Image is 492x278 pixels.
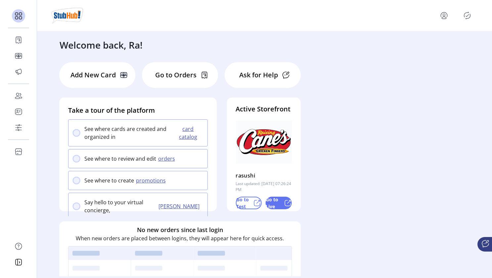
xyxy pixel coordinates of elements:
p: Last updated: [DATE] 07:26:24 PM [236,181,291,193]
button: card catalog [175,125,204,141]
p: Go to Live [266,196,281,210]
h4: Take a tour of the platform [68,105,208,115]
p: rasushi [236,170,255,181]
p: When new orders are placed between logins, they will appear here for quick access. [76,234,284,242]
img: logo [50,6,84,25]
button: menu [439,10,449,21]
h4: Active Storefront [236,104,291,114]
button: Publisher Panel [462,10,472,21]
p: Go to Test [236,196,250,210]
p: See where to create [84,177,134,184]
button: [PERSON_NAME] [157,202,203,210]
h6: No new orders since last login [137,225,223,234]
p: Go to Orders [155,70,197,80]
h3: Welcome back, Ra! [60,38,143,52]
p: Say hello to your virtual concierge, [84,198,157,214]
p: See where cards are created and organized in [84,125,175,141]
p: Add New Card [70,70,116,80]
button: promotions [134,177,170,184]
button: orders [156,155,179,163]
p: Ask for Help [239,70,278,80]
p: See where to review and edit [84,155,156,163]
